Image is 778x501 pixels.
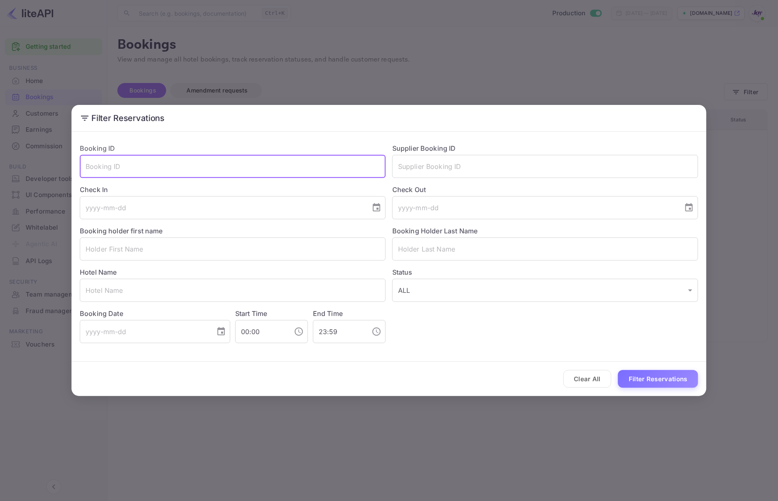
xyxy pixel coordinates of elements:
label: Booking holder first name [80,227,163,235]
input: hh:mm [235,320,287,343]
button: Clear All [563,370,612,388]
label: Booking Holder Last Name [392,227,478,235]
button: Choose date [368,199,385,216]
button: Choose date [213,323,229,340]
label: Status [392,267,698,277]
label: Check In [80,185,386,195]
input: Booking ID [80,155,386,178]
input: Supplier Booking ID [392,155,698,178]
label: Start Time [235,309,267,318]
button: Choose date [681,199,697,216]
div: ALL [392,279,698,302]
label: Check Out [392,185,698,195]
input: yyyy-mm-dd [80,320,210,343]
label: Booking Date [80,309,230,318]
button: Choose time, selected time is 11:59 PM [368,323,385,340]
input: yyyy-mm-dd [392,196,678,219]
label: Hotel Name [80,268,117,276]
input: Hotel Name [80,279,386,302]
input: Holder First Name [80,237,386,261]
label: Supplier Booking ID [392,144,456,152]
input: yyyy-mm-dd [80,196,365,219]
label: End Time [313,309,343,318]
input: Holder Last Name [392,237,698,261]
button: Filter Reservations [618,370,698,388]
h2: Filter Reservations [72,105,706,131]
button: Choose time, selected time is 12:00 AM [291,323,307,340]
input: hh:mm [313,320,365,343]
label: Booking ID [80,144,115,152]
